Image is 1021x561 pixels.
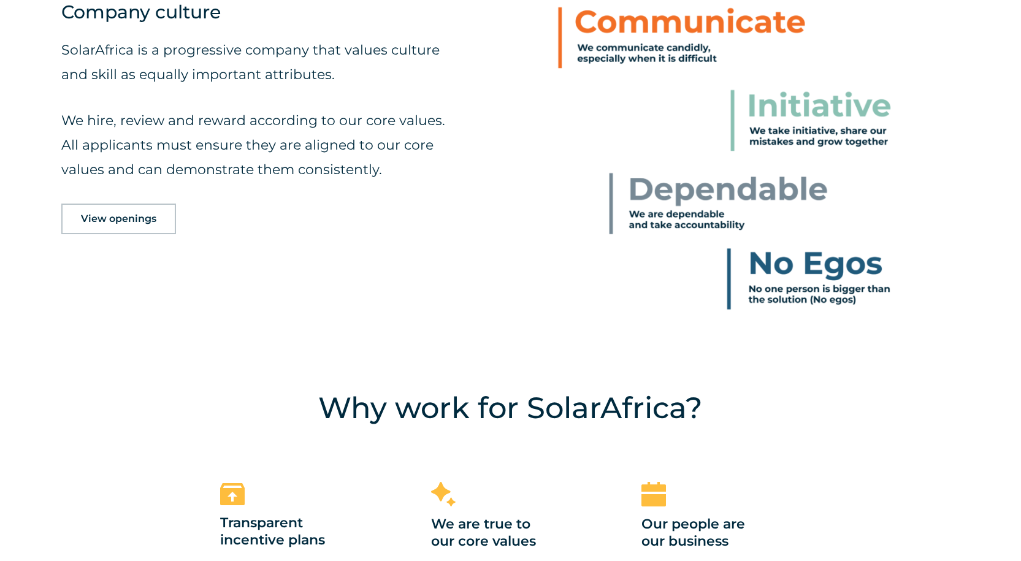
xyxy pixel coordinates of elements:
span: We hire, review and reward according to our core values. All applicants must ensure they are alig... [61,112,445,178]
h4: Why work for SolarAfrica? [175,386,846,429]
h3: We are true to our core values [431,516,590,551]
a: View openings [61,204,176,234]
span: View openings [81,214,156,224]
span: SolarAfrica is a progressive company that values culture and skill as equally important attributes. [61,42,440,83]
h3: Our people are our business [641,516,800,551]
h3: Transparent incentive plans [220,514,379,550]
